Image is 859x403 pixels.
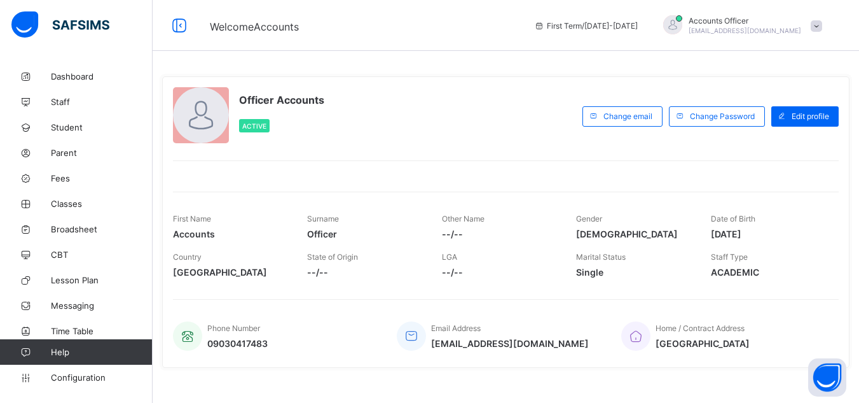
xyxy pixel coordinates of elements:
[51,300,153,311] span: Messaging
[51,71,153,81] span: Dashboard
[576,214,602,223] span: Gender
[711,214,755,223] span: Date of Birth
[51,173,153,183] span: Fees
[576,229,691,239] span: [DEMOGRAPHIC_DATA]
[51,372,152,383] span: Configuration
[51,275,153,285] span: Lesson Plan
[51,122,153,132] span: Student
[576,267,691,278] span: Single
[210,20,299,33] span: Welcome Accounts
[207,323,260,333] span: Phone Number
[51,199,153,209] span: Classes
[603,111,652,121] span: Change email
[51,224,153,234] span: Broadsheet
[576,252,626,262] span: Marital Status
[173,229,288,239] span: Accounts
[51,148,153,158] span: Parent
[711,252,748,262] span: Staff Type
[534,21,638,31] span: session/term information
[656,323,745,333] span: Home / Contract Address
[173,267,288,278] span: [GEOGRAPHIC_DATA]
[711,267,826,278] span: ACADEMIC
[442,252,457,262] span: LGA
[689,16,801,25] span: Accounts Officer
[11,11,109,38] img: safsims
[307,229,422,239] span: Officer
[173,252,202,262] span: Country
[307,252,358,262] span: State of Origin
[207,338,268,349] span: 09030417483
[173,214,211,223] span: First Name
[51,347,152,357] span: Help
[431,323,481,333] span: Email Address
[51,250,153,260] span: CBT
[307,214,339,223] span: Surname
[442,267,557,278] span: --/--
[442,214,484,223] span: Other Name
[792,111,829,121] span: Edit profile
[656,338,750,349] span: [GEOGRAPHIC_DATA]
[51,326,153,336] span: Time Table
[689,27,801,34] span: [EMAIL_ADDRESS][DOMAIN_NAME]
[808,358,846,397] button: Open asap
[690,111,755,121] span: Change Password
[711,229,826,239] span: [DATE]
[242,122,266,130] span: Active
[442,229,557,239] span: --/--
[431,338,589,349] span: [EMAIL_ADDRESS][DOMAIN_NAME]
[650,15,828,36] div: AccountsOfficer
[239,94,324,106] span: Officer Accounts
[51,97,153,107] span: Staff
[307,267,422,278] span: --/--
